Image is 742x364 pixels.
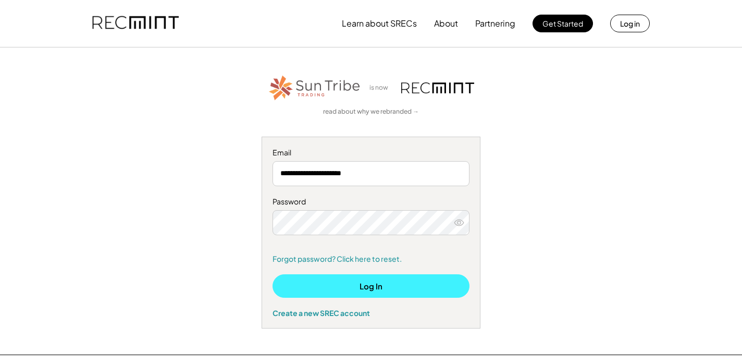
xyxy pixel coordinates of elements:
div: Password [273,197,469,207]
a: Forgot password? Click here to reset. [273,254,469,264]
div: Create a new SREC account [273,308,469,318]
button: Partnering [475,13,515,34]
button: Learn about SRECs [342,13,417,34]
div: is now [367,83,396,92]
button: Get Started [533,15,593,32]
div: Email [273,148,469,158]
img: STT_Horizontal_Logo%2B-%2BColor.png [268,74,362,102]
a: read about why we rebranded → [323,107,419,116]
button: Log In [273,274,469,298]
button: Log in [610,15,650,32]
img: recmint-logotype%403x.png [401,82,474,93]
img: recmint-logotype%403x.png [92,6,179,41]
button: About [434,13,458,34]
